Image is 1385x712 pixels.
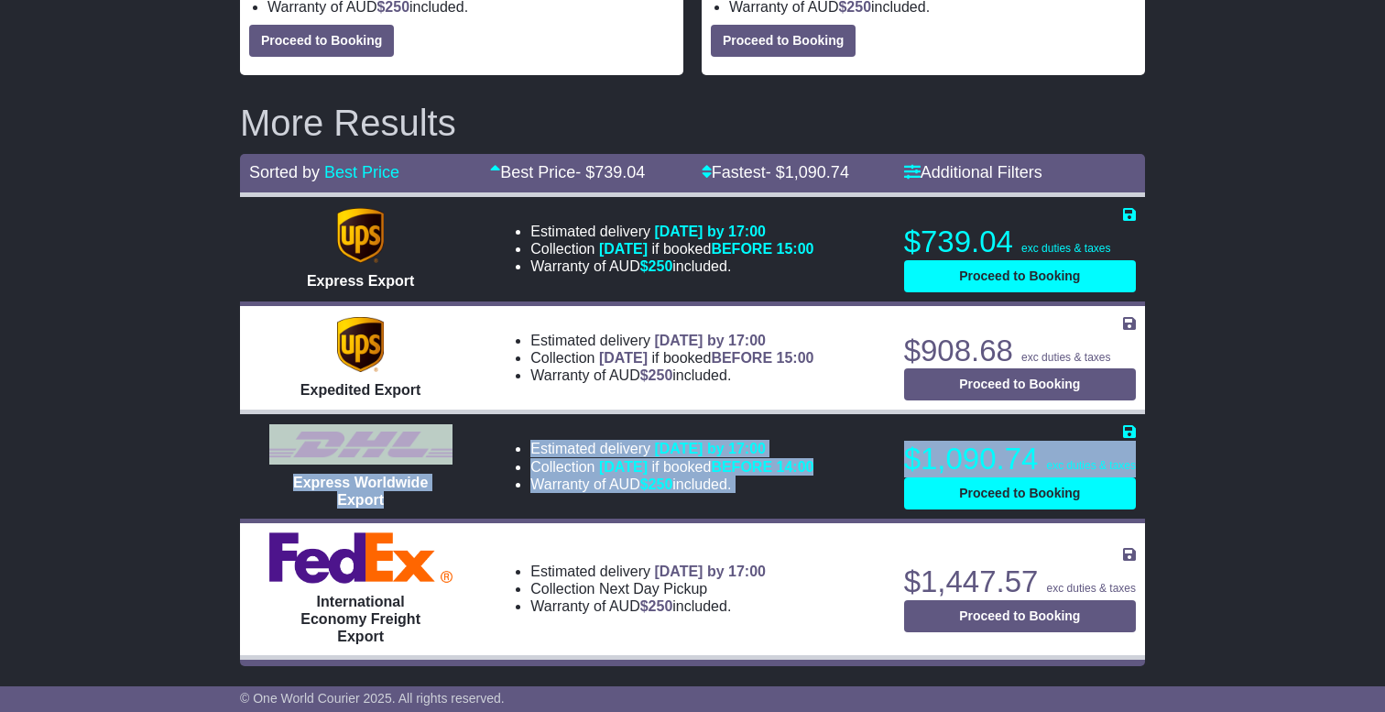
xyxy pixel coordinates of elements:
p: $1,447.57 [904,564,1136,600]
a: Additional Filters [904,163,1042,181]
img: UPS (new): Express Export [337,208,383,263]
span: - $ [766,163,849,181]
li: Collection [530,458,813,476]
span: $ [640,598,673,614]
span: 15:00 [777,350,814,366]
a: Best Price [324,163,399,181]
li: Warranty of AUD included. [530,476,813,493]
span: 1,090.74 [785,163,849,181]
li: Estimated delivery [530,440,813,457]
span: 739.04 [594,163,645,181]
span: exc duties & taxes [1021,242,1110,255]
span: BEFORE [711,241,772,257]
span: if booked [599,459,813,475]
span: 250 [649,367,673,383]
p: $1,090.74 [904,441,1136,477]
button: Proceed to Booking [904,477,1136,509]
span: © One World Courier 2025. All rights reserved. [240,691,505,706]
span: [DATE] [599,350,648,366]
span: if booked [599,241,813,257]
span: BEFORE [711,459,772,475]
li: Warranty of AUD included. [530,367,813,384]
li: Warranty of AUD included. [530,257,813,275]
li: Estimated delivery [530,563,766,580]
img: UPS (new): Expedited Export [337,317,383,372]
p: $908.68 [904,333,1136,369]
button: Proceed to Booking [904,260,1136,292]
span: Expedited Export [300,382,421,398]
span: [DATE] by 17:00 [654,564,766,579]
p: $739.04 [904,224,1136,260]
h2: More Results [240,103,1145,143]
span: [DATE] by 17:00 [654,441,766,456]
span: exc duties & taxes [1021,351,1110,364]
span: $ [640,367,673,383]
span: 15:00 [777,241,814,257]
span: - $ [575,163,645,181]
span: [DATE] [599,241,648,257]
span: Express Worldwide Export [293,475,428,508]
span: [DATE] by 17:00 [654,224,766,239]
span: Sorted by [249,163,320,181]
li: Estimated delivery [530,223,813,240]
span: [DATE] by 17:00 [654,333,766,348]
button: Proceed to Booking [711,25,856,57]
li: Collection [530,580,766,597]
img: FedEx Express: International Economy Freight Export [269,532,453,584]
li: Estimated delivery [530,332,813,349]
span: $ [640,476,673,492]
span: BEFORE [711,350,772,366]
span: Next Day Pickup [599,581,707,597]
span: 250 [649,476,673,492]
span: 250 [649,598,673,614]
a: Fastest- $1,090.74 [702,163,849,181]
img: DHL: Express Worldwide Export [269,424,453,465]
span: $ [640,258,673,274]
li: Warranty of AUD included. [530,597,766,615]
span: exc duties & taxes [1047,459,1136,472]
button: Proceed to Booking [904,600,1136,632]
span: [DATE] [599,459,648,475]
li: Collection [530,240,813,257]
span: if booked [599,350,813,366]
span: 14:00 [777,459,814,475]
span: Express Export [307,273,414,289]
span: 250 [649,258,673,274]
li: Collection [530,349,813,367]
span: International Economy Freight Export [300,594,420,644]
button: Proceed to Booking [249,25,394,57]
span: exc duties & taxes [1047,582,1136,595]
button: Proceed to Booking [904,368,1136,400]
a: Best Price- $739.04 [490,163,645,181]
